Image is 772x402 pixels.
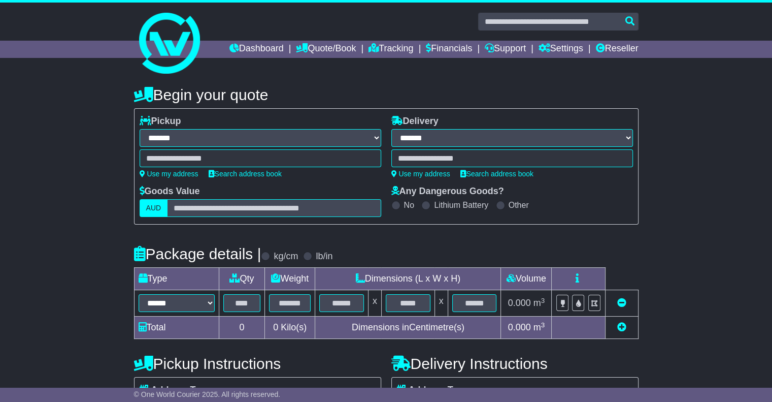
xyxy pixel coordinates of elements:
[397,385,468,396] label: Address Type
[533,322,545,332] span: m
[219,268,265,290] td: Qty
[404,200,414,210] label: No
[134,245,261,262] h4: Package details |
[539,41,583,58] a: Settings
[209,170,282,178] a: Search address book
[508,298,531,308] span: 0.000
[426,41,472,58] a: Financials
[140,186,200,197] label: Goods Value
[541,297,545,304] sup: 3
[140,385,211,396] label: Address Type
[315,268,501,290] td: Dimensions (L x W x H)
[617,322,626,332] a: Add new item
[434,200,488,210] label: Lithium Battery
[315,317,501,339] td: Dimensions in Centimetre(s)
[508,322,531,332] span: 0.000
[391,116,439,127] label: Delivery
[134,317,219,339] td: Total
[391,355,639,372] h4: Delivery Instructions
[134,390,281,398] span: © One World Courier 2025. All rights reserved.
[140,116,181,127] label: Pickup
[617,298,626,308] a: Remove this item
[265,268,315,290] td: Weight
[316,251,332,262] label: lb/in
[368,290,381,317] td: x
[219,317,265,339] td: 0
[533,298,545,308] span: m
[509,200,529,210] label: Other
[368,41,413,58] a: Tracking
[273,322,278,332] span: 0
[140,170,198,178] a: Use my address
[134,355,381,372] h4: Pickup Instructions
[485,41,526,58] a: Support
[265,317,315,339] td: Kilo(s)
[229,41,284,58] a: Dashboard
[274,251,298,262] label: kg/cm
[134,86,639,103] h4: Begin your quote
[460,170,533,178] a: Search address book
[134,268,219,290] td: Type
[501,268,552,290] td: Volume
[140,199,168,217] label: AUD
[296,41,356,58] a: Quote/Book
[434,290,448,317] td: x
[391,186,504,197] label: Any Dangerous Goods?
[541,321,545,329] sup: 3
[595,41,638,58] a: Reseller
[391,170,450,178] a: Use my address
